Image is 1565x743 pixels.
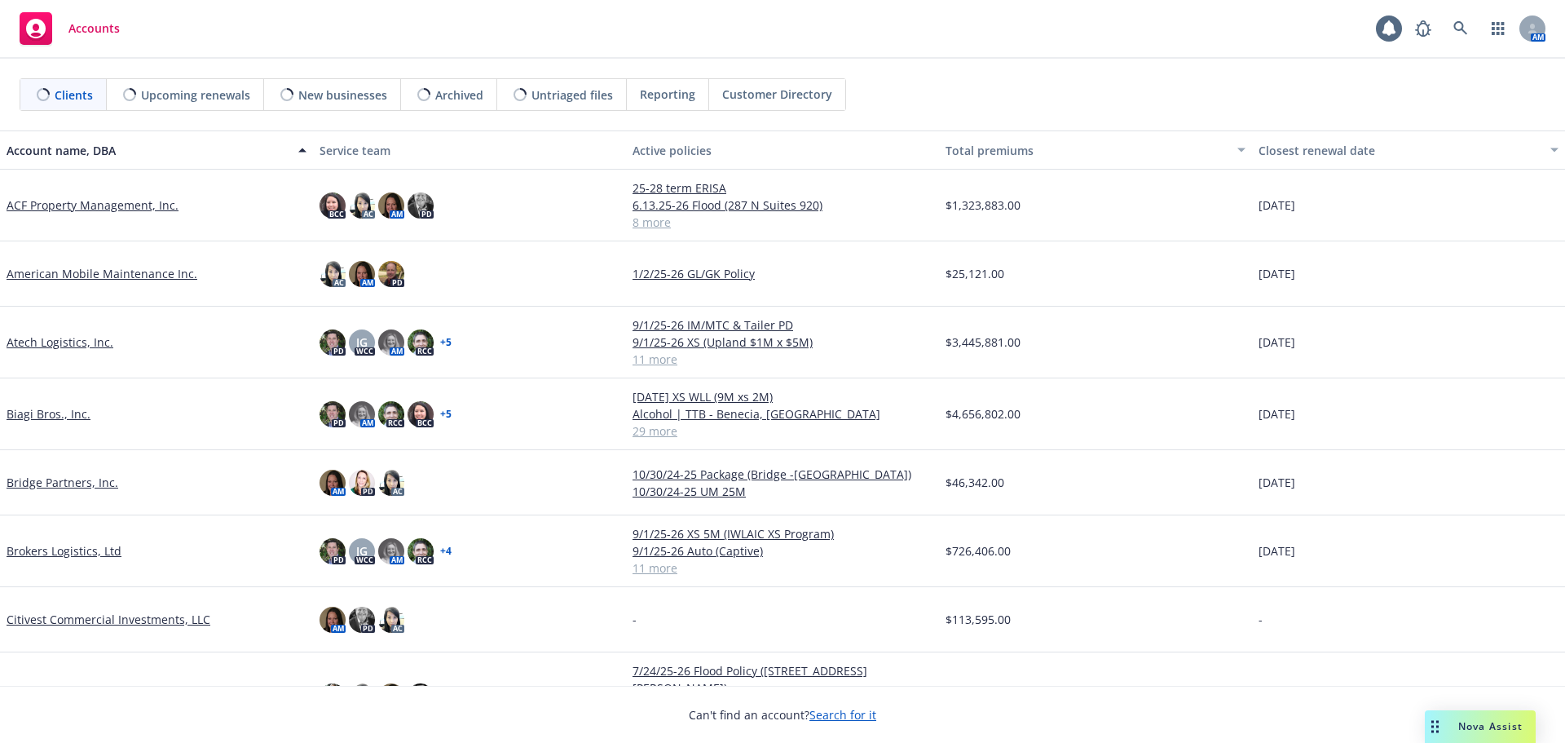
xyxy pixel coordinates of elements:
[633,142,932,159] div: Active policies
[141,86,250,104] span: Upcoming renewals
[378,607,404,633] img: photo
[1252,130,1565,170] button: Closest renewal date
[298,86,387,104] span: New businesses
[440,338,452,347] a: + 5
[320,538,346,564] img: photo
[408,401,434,427] img: photo
[378,538,404,564] img: photo
[946,197,1021,214] span: $1,323,883.00
[320,142,619,159] div: Service team
[946,142,1228,159] div: Total premiums
[633,542,932,559] a: 9/1/25-26 Auto (Captive)
[349,192,375,219] img: photo
[633,611,637,628] span: -
[946,265,1004,282] span: $25,121.00
[633,662,932,697] a: 7/24/25-26 Flood Policy ([STREET_ADDRESS][PERSON_NAME])
[7,542,121,559] a: Brokers Logistics, Ltd
[7,611,210,628] a: Citivest Commercial Investments, LLC
[633,405,932,422] a: Alcohol | TTB - Benecia, [GEOGRAPHIC_DATA]
[408,192,434,219] img: photo
[722,86,832,103] span: Customer Directory
[349,470,375,496] img: photo
[1259,197,1295,214] span: [DATE]
[633,422,932,440] a: 29 more
[440,409,452,419] a: + 5
[633,351,932,368] a: 11 more
[809,707,876,723] a: Search for it
[408,683,434,710] img: photo
[633,197,932,214] a: 6.13.25-26 Flood (287 N Suites 920)
[633,214,932,231] a: 8 more
[349,401,375,427] img: photo
[378,192,404,219] img: photo
[626,130,939,170] button: Active policies
[1259,334,1295,351] span: [DATE]
[1482,12,1514,45] a: Switch app
[13,6,126,51] a: Accounts
[633,388,932,405] a: [DATE] XS WLL (9M xs 2M)
[946,611,1011,628] span: $113,595.00
[7,334,113,351] a: Atech Logistics, Inc.
[1259,611,1263,628] span: -
[1259,474,1295,491] span: [DATE]
[7,142,289,159] div: Account name, DBA
[1407,12,1439,45] a: Report a Bug
[633,525,932,542] a: 9/1/25-26 XS 5M (IWLAIC XS Program)
[378,261,404,287] img: photo
[349,607,375,633] img: photo
[946,334,1021,351] span: $3,445,881.00
[633,559,932,577] a: 11 more
[378,401,404,427] img: photo
[946,405,1021,422] span: $4,656,802.00
[1259,265,1295,282] span: [DATE]
[633,466,932,483] a: 10/30/24-25 Package (Bridge -[GEOGRAPHIC_DATA])
[633,179,932,197] a: 25-28 term ERISA
[349,683,375,710] img: photo
[633,334,932,351] a: 9/1/25-26 XS (Upland $1M x $5M)
[55,86,93,104] span: Clients
[7,405,90,422] a: Biagi Bros., Inc.
[7,474,118,491] a: Bridge Partners, Inc.
[320,329,346,356] img: photo
[349,261,375,287] img: photo
[1259,405,1295,422] span: [DATE]
[378,683,404,710] img: photo
[689,706,876,723] span: Can't find an account?
[440,546,452,556] a: + 4
[313,130,626,170] button: Service team
[1425,710,1445,743] div: Drag to move
[408,329,434,356] img: photo
[1259,542,1295,559] span: [DATE]
[1425,710,1536,743] button: Nova Assist
[633,265,932,282] a: 1/2/25-26 GL/GK Policy
[435,86,483,104] span: Archived
[320,192,346,219] img: photo
[320,401,346,427] img: photo
[640,86,695,103] span: Reporting
[378,329,404,356] img: photo
[320,607,346,633] img: photo
[7,197,179,214] a: ACF Property Management, Inc.
[68,22,120,35] span: Accounts
[408,538,434,564] img: photo
[946,474,1004,491] span: $46,342.00
[633,316,932,334] a: 9/1/25-26 IM/MTC & Tailer PD
[320,261,346,287] img: photo
[939,130,1252,170] button: Total premiums
[531,86,613,104] span: Untriaged files
[633,483,932,500] a: 10/30/24-25 UM 25M
[378,470,404,496] img: photo
[1259,142,1541,159] div: Closest renewal date
[1444,12,1477,45] a: Search
[946,542,1011,559] span: $726,406.00
[356,542,368,559] span: JG
[1458,719,1523,733] span: Nova Assist
[7,265,197,282] a: American Mobile Maintenance Inc.
[320,683,346,710] img: photo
